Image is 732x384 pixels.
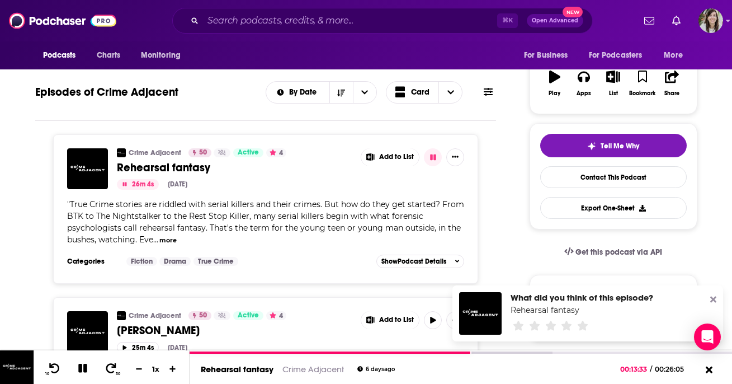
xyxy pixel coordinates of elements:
span: 30 [116,372,120,376]
div: Search podcasts, credits, & more... [172,8,593,34]
button: more [159,236,177,245]
h2: Choose View [386,81,463,104]
button: Show profile menu [698,8,723,33]
button: Apps [569,63,598,104]
a: Get this podcast via API [555,238,672,266]
span: 00:13:33 [620,365,650,373]
button: open menu [35,45,91,66]
a: Crime Adjacent [129,148,181,157]
span: By Date [289,88,320,96]
a: 50 [188,311,211,320]
div: [DATE] [168,180,187,188]
a: Show notifications dropdown [640,11,659,30]
a: Charts [89,45,127,66]
button: Share [657,63,686,104]
a: 50 [188,148,211,157]
a: Fiction [126,257,157,266]
span: Rehearsal fantasy [117,161,210,175]
span: For Podcasters [589,48,643,63]
img: Crime Adjacent [117,311,126,320]
span: 50 [199,310,207,321]
button: tell me why sparkleTell Me Why [540,134,687,157]
button: 4 [266,148,286,157]
div: Open Intercom Messenger [694,324,721,350]
h2: Choose List sort [266,81,377,104]
span: 00:26:05 [652,365,695,373]
button: ShowPodcast Details [376,255,465,268]
span: Open Advanced [532,18,578,24]
a: Visualized Cold CasesSponsored ContentJoin a community of citizen detectives and true crime enthu... [530,275,697,368]
img: Rehearsal fantasy [67,148,108,189]
button: Export One-Sheet [540,197,687,219]
span: ... [153,235,158,245]
h1: Episodes of Crime Adjacent [35,85,178,99]
button: Bookmark [628,63,657,104]
span: " [67,199,464,245]
span: Get this podcast via API [575,247,662,257]
span: Add to List [379,316,414,324]
div: Bookmark [629,90,655,97]
img: Rehearsal fantasy [459,292,502,335]
span: New [563,7,583,17]
a: Rehearsal fantasy [511,305,579,315]
span: Tell Me Why [601,142,639,151]
span: Podcasts [43,48,76,63]
div: Play [549,90,560,97]
span: Show Podcast Details [381,257,446,265]
a: Contact This Podcast [540,166,687,188]
a: Crime Adjacent [282,364,344,374]
button: Show More Button [361,148,419,166]
button: 25m 4s [117,342,159,353]
div: Share [664,90,679,97]
span: Add to List [379,153,414,161]
div: Apps [577,90,591,97]
button: Show More Button [446,148,464,166]
button: 30 [101,362,122,376]
h3: Categories [67,257,117,266]
span: [PERSON_NAME] [117,324,200,338]
span: Monitoring [141,48,181,63]
button: open menu [266,88,329,96]
button: open menu [353,82,376,103]
a: Show notifications dropdown [668,11,685,30]
button: open menu [656,45,697,66]
span: 50 [199,147,207,158]
div: [DATE] [168,344,187,352]
img: Podchaser - Follow, Share and Rate Podcasts [9,10,116,31]
span: True Crime stories are riddled with serial killers and their crimes. But how do they get started?... [67,199,464,245]
button: 26m 4s [117,179,159,190]
button: Show More Button [446,311,464,329]
a: Crime Adjacent [129,311,181,320]
button: Sort Direction [329,82,353,103]
div: List [609,90,618,97]
span: More [664,48,683,63]
img: Crime Adjacent [117,148,126,157]
div: What did you think of this episode? [511,292,653,303]
button: List [598,63,627,104]
span: For Business [524,48,568,63]
input: Search podcasts, credits, & more... [203,12,497,30]
span: Logged in as devinandrade [698,8,723,33]
span: Active [238,310,259,321]
button: open menu [516,45,582,66]
img: User Profile [698,8,723,33]
a: Active [233,148,263,157]
span: / [650,365,652,373]
a: True Crime [193,257,238,266]
span: 10 [45,372,49,376]
a: Rehearsal fantasy [201,364,273,374]
a: [PERSON_NAME] [117,324,353,338]
button: open menu [582,45,659,66]
span: Card [411,88,429,96]
span: ⌘ K [497,13,518,28]
button: open menu [133,45,195,66]
img: Margie Miller [67,311,108,352]
div: 6 days ago [357,366,395,372]
a: Rehearsal fantasy [117,161,353,175]
button: Show More Button [361,311,419,329]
